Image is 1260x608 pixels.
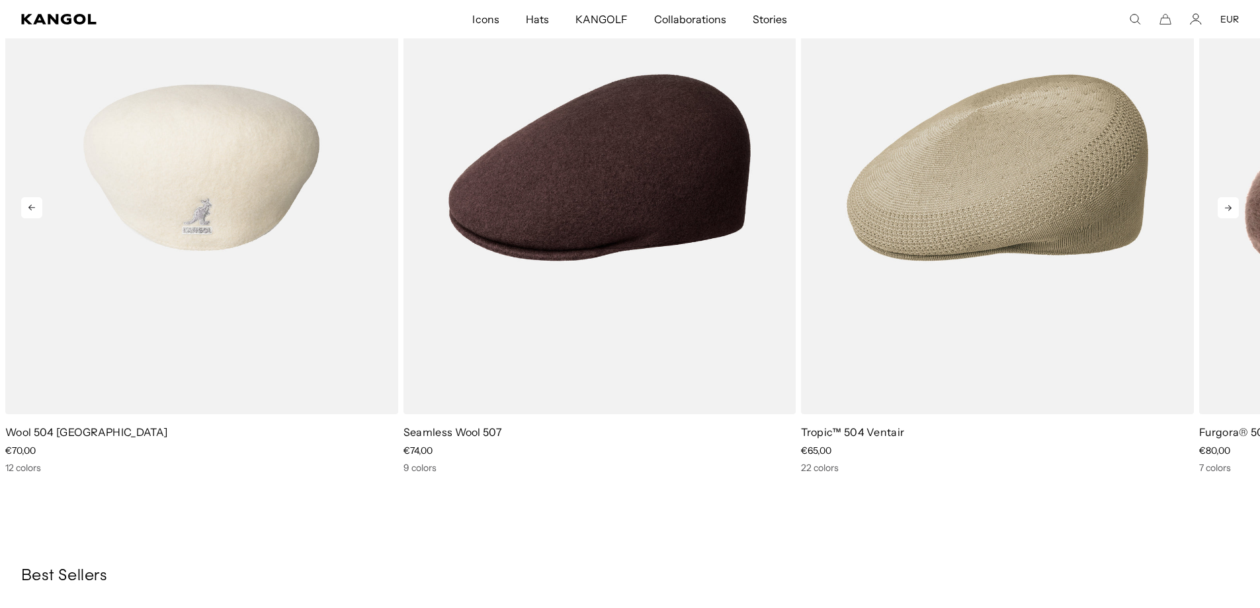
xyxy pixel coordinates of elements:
[5,445,36,456] span: €70,00
[1159,13,1171,25] button: Cart
[403,425,502,439] a: Seamless Wool 507
[21,14,314,24] a: Kangol
[801,425,904,439] a: Tropic™ 504 Ventair
[1220,13,1239,25] button: EUR
[403,462,796,474] div: 9 colors
[1190,13,1202,25] a: Account
[5,462,398,474] div: 12 colors
[403,445,433,456] span: €74,00
[5,425,167,439] a: Wool 504 [GEOGRAPHIC_DATA]
[801,462,1194,474] div: 22 colors
[801,445,831,456] span: €65,00
[21,566,1239,586] h3: Best Sellers
[1129,13,1141,25] summary: Search here
[1199,445,1230,456] span: €80,00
